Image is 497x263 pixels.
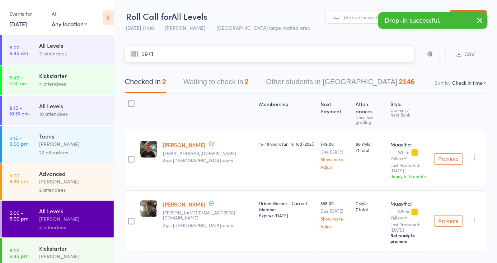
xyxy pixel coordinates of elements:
[125,46,414,63] input: Scan member card
[320,141,350,169] div: $49.00
[126,10,172,22] span: Roll Call for
[9,8,44,20] div: Events for
[452,79,483,86] div: Check in time
[125,74,166,93] button: Checked in2
[2,126,114,163] a: 4:15 -5:00 pmTeens[PERSON_NAME]22 attendees
[399,78,415,86] div: 2146
[391,222,428,232] small: Last Promoted: [DATE]
[163,210,253,221] small: vincent.combelas@gmail.com
[2,163,114,200] a: 5:00 -6:30 pmAdvanced[PERSON_NAME]2 attendees
[391,141,428,148] div: Muaythai
[165,24,205,31] span: [PERSON_NAME]
[445,47,486,62] button: CSV
[245,78,249,86] div: 2
[39,252,108,260] div: [PERSON_NAME]
[266,74,415,93] button: Other students in [GEOGRAPHIC_DATA]2146
[9,44,28,56] time: 6:00 - 6:45 am
[9,74,27,86] time: 6:45 - 7:30 am
[52,8,87,20] div: At
[9,172,28,184] time: 5:00 - 6:30 pm
[2,96,114,125] a: 9:15 -10:15 amAll Levels10 attendees
[391,215,403,220] div: Yellow
[39,80,108,88] div: 4 attendees
[391,209,428,220] div: White
[344,14,379,21] span: Manual search
[39,244,108,252] div: Kickstarter
[434,215,463,227] button: Promote
[388,97,431,128] div: Style
[259,200,315,218] div: Urban Warrior - Current Member
[9,247,28,259] time: 6:00 - 6:45 pm
[356,115,385,124] div: since last grading
[391,173,428,179] div: Ready to Promote
[320,149,350,154] small: Due [DATE]
[378,12,488,29] div: Drop-in successful.
[9,210,28,221] time: 5:00 - 6:00 pm
[39,41,108,49] div: All Levels
[172,10,207,22] span: All Levels
[216,24,310,31] span: [GEOGRAPHIC_DATA] large matted area
[356,141,385,147] span: 68 style
[39,110,108,118] div: 10 attendees
[9,20,27,28] a: [DATE]
[39,207,108,215] div: All Levels
[356,147,385,153] span: 71 total
[39,72,108,80] div: Kickstarter
[259,141,315,147] div: 15-18 years (unlimited) 2023
[320,157,350,162] a: Show more
[39,140,108,148] div: [PERSON_NAME]
[39,49,108,58] div: 11 attendees
[163,200,205,208] a: [PERSON_NAME]
[39,223,108,231] div: 4 attendees
[39,215,108,223] div: [PERSON_NAME]
[320,208,350,213] small: Due [DATE]
[434,153,463,165] button: Promote
[183,74,249,93] button: Waiting to check in2
[9,105,29,116] time: 9:15 - 10:15 am
[52,20,87,28] div: Any location
[320,224,350,228] a: Adjust
[318,97,352,128] div: Next Payment
[391,150,428,160] div: White
[450,10,487,24] a: Exit roll call
[391,232,428,244] div: Not ready to promote
[320,200,350,228] div: $55.00
[163,157,233,163] span: Age: [DEMOGRAPHIC_DATA] years
[39,169,108,177] div: Advanced
[39,132,108,140] div: Teens
[259,212,315,218] div: Expires [DATE]
[39,177,108,186] div: [PERSON_NAME]
[391,156,403,160] div: Yellow
[163,141,205,149] a: [PERSON_NAME]
[126,24,154,31] span: [DATE] 17:00
[2,65,114,95] a: 6:45 -7:30 amKickstarter4 attendees
[162,78,166,86] div: 2
[356,200,385,206] span: 7 style
[9,135,28,146] time: 4:15 - 5:00 pm
[391,108,428,117] div: Current / Next Rank
[435,79,451,86] label: Sort by
[140,141,157,158] img: image1745287414.png
[391,200,428,207] div: Muaythai
[163,222,233,228] span: Age: [DEMOGRAPHIC_DATA] years
[39,186,108,194] div: 2 attendees
[320,216,350,221] a: Show more
[140,200,157,217] img: image1758706146.png
[163,151,253,156] small: rakairangi24@yahoo.com
[2,35,114,65] a: 6:00 -6:45 amAll Levels11 attendees
[353,97,388,128] div: Atten­dances
[356,206,385,212] span: 7 total
[320,164,350,169] a: Adjust
[391,163,428,173] small: Last Promoted: [DATE]
[39,102,108,110] div: All Levels
[2,201,114,237] a: 5:00 -6:00 pmAll Levels[PERSON_NAME]4 attendees
[39,148,108,157] div: 22 attendees
[256,97,318,128] div: Membership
